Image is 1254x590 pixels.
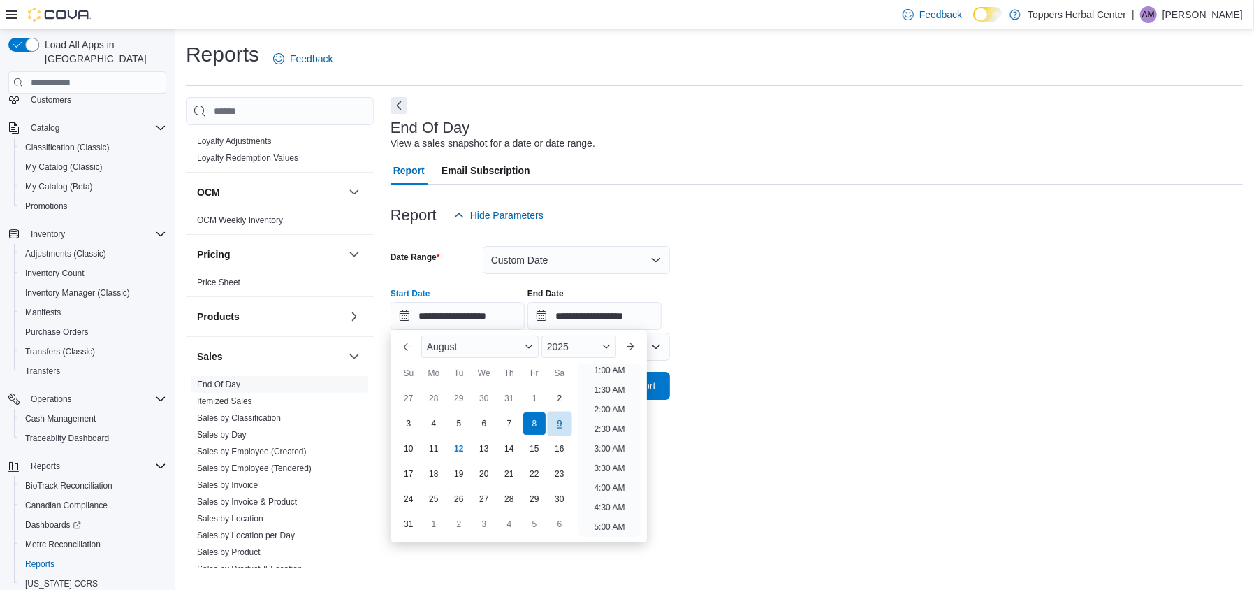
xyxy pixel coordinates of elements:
[25,519,81,531] span: Dashboards
[197,185,343,199] button: OCM
[442,157,530,185] span: Email Subscription
[25,433,109,444] span: Traceabilty Dashboard
[1132,6,1135,23] p: |
[527,288,564,299] label: End Date
[25,142,110,153] span: Classification (Classic)
[20,198,166,215] span: Promotions
[588,499,630,516] li: 4:30 AM
[197,277,240,288] span: Price Sheet
[14,361,172,381] button: Transfers
[197,185,220,199] h3: OCM
[14,515,172,535] a: Dashboards
[197,247,230,261] h3: Pricing
[423,513,445,535] div: day-1
[423,412,445,435] div: day-4
[197,531,295,540] a: Sales by Location per Day
[498,362,520,384] div: Th
[391,207,437,224] h3: Report
[25,326,89,338] span: Purchase Orders
[25,391,166,408] span: Operations
[14,264,172,283] button: Inventory Count
[473,463,495,485] div: day-20
[197,447,307,456] a: Sales by Employee (Created)
[473,387,495,410] div: day-30
[448,412,470,435] div: day-5
[427,341,458,352] span: August
[483,246,670,274] button: Custom Date
[20,304,166,321] span: Manifests
[25,391,78,408] button: Operations
[20,497,166,514] span: Canadian Compliance
[547,341,569,352] span: 2025
[919,8,962,22] span: Feedback
[421,336,539,358] div: Button. Open the month selector. August is currently selected.
[25,226,71,243] button: Inventory
[25,120,65,136] button: Catalog
[393,157,425,185] span: Report
[423,463,445,485] div: day-18
[197,564,302,574] a: Sales by Product & Location
[20,265,166,282] span: Inventory Count
[25,307,61,318] span: Manifests
[1162,6,1243,23] p: [PERSON_NAME]
[197,310,343,324] button: Products
[523,412,546,435] div: day-8
[197,310,240,324] h3: Products
[14,157,172,177] button: My Catalog (Classic)
[523,488,546,510] div: day-29
[523,513,546,535] div: day-5
[398,463,420,485] div: day-17
[14,476,172,496] button: BioTrack Reconciliation
[588,519,630,535] li: 5:00 AM
[619,336,641,358] button: Next month
[20,304,66,321] a: Manifests
[423,488,445,510] div: day-25
[523,438,546,460] div: day-15
[20,178,166,195] span: My Catalog (Beta)
[290,52,333,66] span: Feedback
[14,138,172,157] button: Classification (Classic)
[197,547,261,557] a: Sales by Product
[20,556,60,573] a: Reports
[25,268,85,279] span: Inventory Count
[14,535,172,554] button: Metrc Reconciliation
[20,477,118,494] a: BioTrack Reconciliation
[25,559,54,570] span: Reports
[14,322,172,342] button: Purchase Orders
[3,389,172,409] button: Operations
[346,246,363,263] button: Pricing
[3,118,172,138] button: Catalog
[20,430,115,447] a: Traceabilty Dashboard
[1028,6,1126,23] p: Toppers Herbal Center
[473,488,495,510] div: day-27
[470,208,544,222] span: Hide Parameters
[197,278,240,287] a: Price Sheet
[25,92,77,108] a: Customers
[197,530,295,541] span: Sales by Location per Day
[473,438,495,460] div: day-13
[897,1,968,29] a: Feedback
[548,387,571,410] div: day-2
[14,196,172,216] button: Promotions
[523,362,546,384] div: Fr
[197,136,272,147] span: Loyalty Adjustments
[20,343,166,360] span: Transfers (Classic)
[197,497,297,507] a: Sales by Invoice & Product
[391,302,525,330] input: Press the down key to enter a popover containing a calendar. Press the escape key to close the po...
[197,247,343,261] button: Pricing
[20,517,166,533] span: Dashboards
[197,350,223,364] h3: Sales
[197,413,281,423] a: Sales by Classification
[25,458,66,475] button: Reports
[391,288,430,299] label: Start Date
[197,496,297,508] span: Sales by Invoice & Product
[20,245,166,262] span: Adjustments (Classic)
[31,229,65,240] span: Inventory
[39,38,166,66] span: Load All Apps in [GEOGRAPHIC_DATA]
[498,438,520,460] div: day-14
[25,366,60,377] span: Transfers
[268,45,338,73] a: Feedback
[20,265,90,282] a: Inventory Count
[423,438,445,460] div: day-11
[31,394,72,405] span: Operations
